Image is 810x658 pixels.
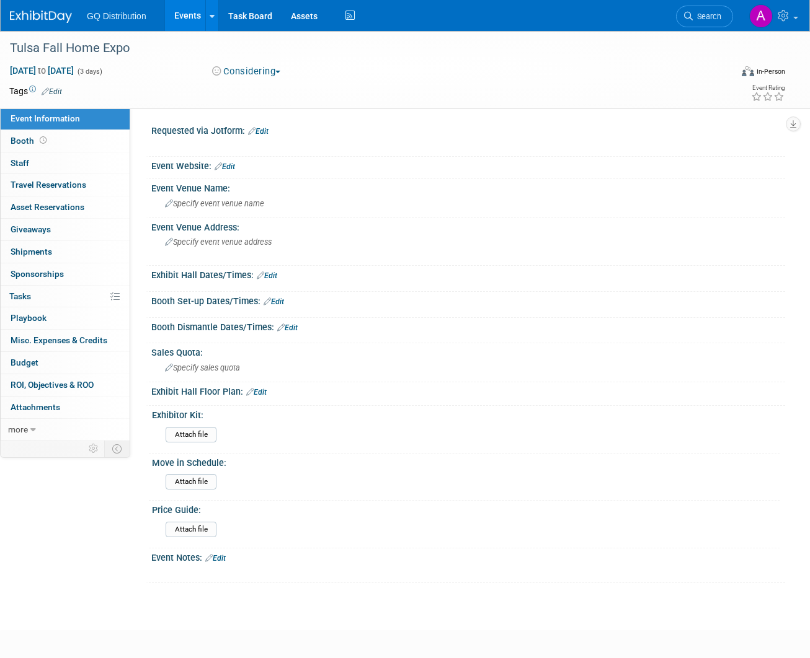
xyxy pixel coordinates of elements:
[152,406,780,421] div: Exhibitor Kit:
[9,85,62,97] td: Tags
[151,266,785,282] div: Exhibit Hall Dates/Times:
[1,397,130,418] a: Attachments
[1,196,130,218] a: Asset Reservations
[152,454,780,469] div: Move in Schedule:
[165,199,264,208] span: Specify event venue name
[11,180,86,190] span: Travel Reservations
[1,352,130,374] a: Budget
[165,363,240,372] span: Specify sales quota
[11,358,38,367] span: Budget
[1,130,130,152] a: Booth
[11,158,29,168] span: Staff
[37,136,49,145] span: Booth not reserved yet
[1,174,130,196] a: Travel Reservations
[6,37,719,59] div: Tulsa Fall Home Expo
[742,66,754,76] img: Format-Inperson.png
[1,286,130,307] a: Tasks
[151,179,785,195] div: Event Venue Name:
[151,218,785,234] div: Event Venue Address:
[277,323,298,332] a: Edit
[151,382,785,398] div: Exhibit Hall Floor Plan:
[1,307,130,329] a: Playbook
[257,271,277,280] a: Edit
[264,297,284,306] a: Edit
[36,66,48,76] span: to
[152,501,780,516] div: Price Guide:
[693,12,721,21] span: Search
[11,224,51,234] span: Giveaways
[87,11,146,21] span: GQ Distribution
[1,108,130,129] a: Event Information
[1,219,130,240] a: Giveaways
[749,4,773,28] img: Alyssa Kirby
[151,343,785,359] div: Sales Quota:
[76,68,102,76] span: (3 days)
[205,554,226,563] a: Edit
[9,65,74,76] span: [DATE] [DATE]
[11,335,107,345] span: Misc. Expenses & Credits
[11,136,49,146] span: Booth
[208,65,285,78] button: Considering
[215,162,235,171] a: Edit
[1,152,130,174] a: Staff
[151,292,785,308] div: Booth Set-up Dates/Times:
[1,241,130,263] a: Shipments
[151,318,785,334] div: Booth Dismantle Dates/Times:
[165,237,272,247] span: Specify event venue address
[676,6,733,27] a: Search
[1,419,130,441] a: more
[11,247,52,257] span: Shipments
[11,202,84,212] span: Asset Reservations
[11,380,94,390] span: ROI, Objectives & ROO
[246,388,267,397] a: Edit
[83,441,105,457] td: Personalize Event Tab Strip
[9,291,31,301] span: Tasks
[1,330,130,351] a: Misc. Expenses & Credits
[1,263,130,285] a: Sponsorships
[751,85,785,91] div: Event Rating
[11,402,60,412] span: Attachments
[105,441,130,457] td: Toggle Event Tabs
[248,127,269,136] a: Edit
[10,11,72,23] img: ExhibitDay
[8,424,28,434] span: more
[11,113,80,123] span: Event Information
[11,313,47,323] span: Playbook
[1,374,130,396] a: ROI, Objectives & ROO
[151,121,785,138] div: Requested via Jotform:
[756,67,785,76] div: In-Person
[42,87,62,96] a: Edit
[672,64,786,83] div: Event Format
[11,269,64,279] span: Sponsorships
[151,548,785,564] div: Event Notes:
[151,157,785,173] div: Event Website:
